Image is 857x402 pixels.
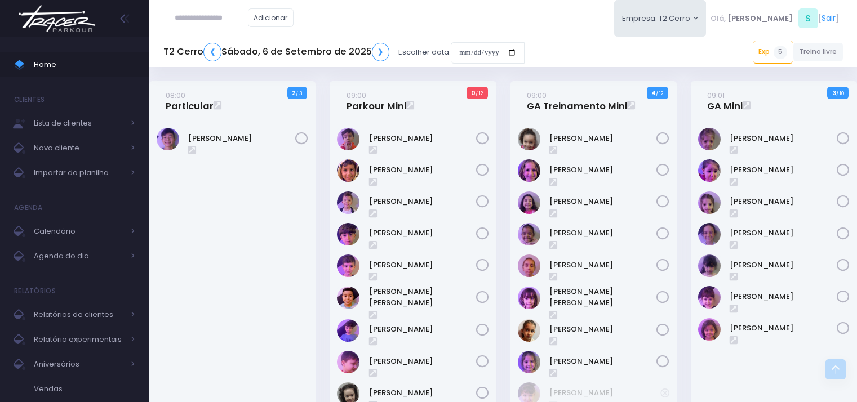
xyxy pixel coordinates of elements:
img: Beatriz Giometti [518,159,540,182]
img: Melissa Minotti [518,351,540,373]
img: Giovanna Silveira Barp [518,191,540,214]
a: Sair [822,12,836,24]
a: Exp5 [753,41,793,63]
a: 09:00Parkour Mini [347,90,406,112]
img: Maya Chinellato [518,319,540,342]
a: [PERSON_NAME] [369,356,476,367]
strong: 4 [651,88,656,97]
div: [ ] [706,6,843,31]
a: [PERSON_NAME] [549,260,656,271]
a: [PERSON_NAME] [730,291,837,302]
a: [PERSON_NAME] [369,387,476,399]
img: Luna de Barros Guerinaud [518,287,540,309]
a: Adicionar [248,8,294,27]
a: [PERSON_NAME] [549,356,656,367]
small: 09:00 [347,90,366,101]
span: Importar da planilha [34,166,124,180]
a: [PERSON_NAME] [369,324,476,335]
a: [PERSON_NAME] [369,196,476,207]
a: [PERSON_NAME] [730,133,837,144]
strong: 2 [292,88,296,97]
span: Olá, [711,13,726,24]
a: [PERSON_NAME] [549,164,656,176]
span: Novo cliente [34,141,124,155]
img: Isabela Sanseverino Curvo Candido Lima [698,254,721,277]
a: ❮ [203,43,221,61]
span: [PERSON_NAME] [727,13,793,24]
a: ❯ [372,43,390,61]
img: Lucas Pesciallo [337,319,359,342]
h4: Agenda [14,196,43,219]
a: [PERSON_NAME] [PERSON_NAME] [549,286,656,308]
a: [PERSON_NAME] [549,324,656,335]
img: Clara Bordini [698,191,721,214]
strong: 0 [471,88,476,97]
img: Antonella sousa bertanha [518,128,540,150]
span: Vendas [34,382,135,396]
h5: T2 Cerro Sábado, 6 de Setembro de 2025 [163,43,389,61]
span: Lista de clientes [34,116,124,131]
a: [PERSON_NAME] [369,164,476,176]
img: Bento Oliveira da Costa [337,159,359,182]
a: 09:01GA Mini [707,90,743,112]
a: Treino livre [793,43,843,61]
img: Laura Ximenes Zanini [698,286,721,309]
img: Laura Oliveira Alves [518,254,540,277]
img: Leonardo Ito Bueno Ramos [337,287,359,309]
small: / 3 [296,90,303,97]
img: Henrique Aviles [337,254,359,277]
small: 08:00 [166,90,185,101]
a: [PERSON_NAME] [549,196,656,207]
span: Aniversários [34,357,124,372]
small: / 12 [476,90,483,97]
img: Alice Bordini [698,128,721,150]
h4: Relatórios [14,280,56,302]
div: Escolher data: [163,39,525,65]
img: Helena de Oliveira Mendonça [698,223,721,245]
a: 08:00Particular [166,90,214,112]
h4: Clientes [14,88,45,111]
a: [PERSON_NAME] [PERSON_NAME] [369,286,476,308]
span: Relatório experimentais [34,332,124,347]
img: Lucas Vidal [337,351,359,373]
img: Helena Maciel dos Santos [518,223,540,245]
a: [PERSON_NAME] [369,227,476,239]
span: Home [34,57,135,72]
strong: 3 [832,88,836,97]
img: Gustavo Braga Janeiro Antunes [337,223,359,245]
a: [PERSON_NAME] [730,227,837,239]
small: / 10 [836,90,844,97]
a: 09:00GA Treinamento Mini [527,90,627,112]
span: Calendário [34,224,124,239]
img: Albert Hong [157,128,179,150]
a: [PERSON_NAME] [188,133,295,144]
span: Relatórios de clientes [34,307,124,322]
a: [PERSON_NAME] [549,387,660,399]
small: 09:01 [707,90,725,101]
img: Mariana Mota Aviles [698,318,721,341]
small: 09:00 [527,90,547,101]
a: [PERSON_NAME] [549,227,656,239]
img: Beatriz Gelber de Azevedo [698,159,721,182]
span: 5 [774,46,787,59]
a: [PERSON_NAME] [730,196,837,207]
span: S [798,8,818,28]
a: [PERSON_NAME] [369,133,476,144]
small: / 12 [656,90,663,97]
img: Benjamin Franco [337,128,359,150]
a: [PERSON_NAME] [730,164,837,176]
img: Gabriel Afonso Frisch [337,191,359,214]
a: [PERSON_NAME] [549,133,656,144]
a: [PERSON_NAME] [730,260,837,271]
a: [PERSON_NAME] [730,323,837,334]
a: [PERSON_NAME] [369,260,476,271]
span: Agenda do dia [34,249,124,263]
